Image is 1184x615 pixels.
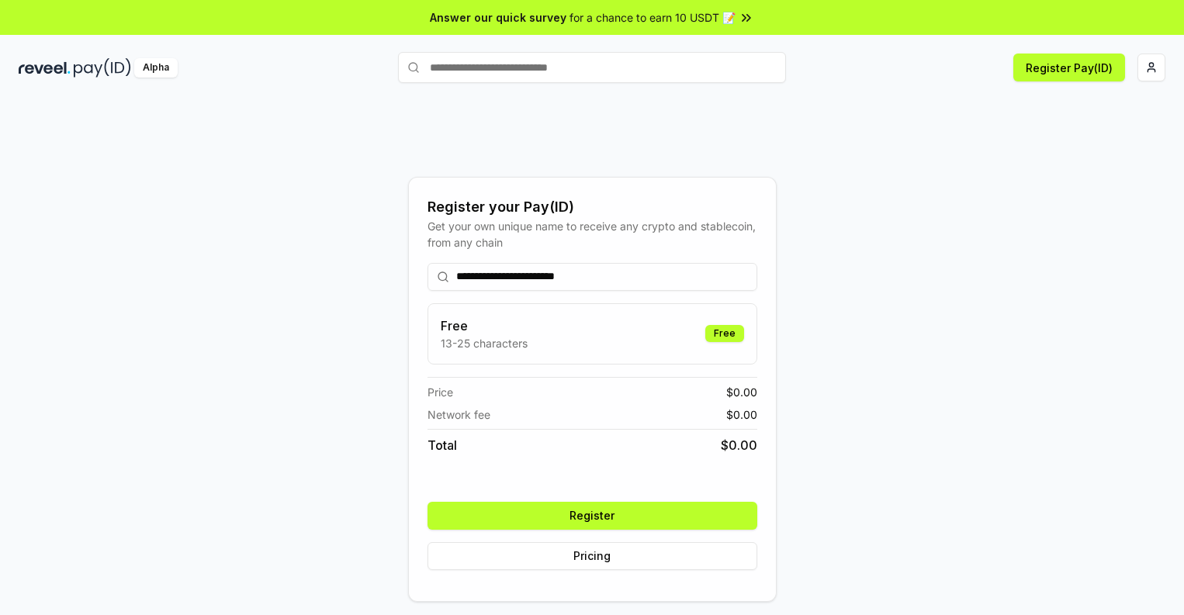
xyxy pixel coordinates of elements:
[721,436,757,454] span: $ 0.00
[428,502,757,530] button: Register
[428,406,490,423] span: Network fee
[441,316,528,335] h3: Free
[705,325,744,342] div: Free
[428,384,453,400] span: Price
[726,384,757,400] span: $ 0.00
[569,9,736,26] span: for a chance to earn 10 USDT 📝
[1013,54,1125,81] button: Register Pay(ID)
[430,9,566,26] span: Answer our quick survey
[441,335,528,351] p: 13-25 characters
[726,406,757,423] span: $ 0.00
[428,218,757,250] div: Get your own unique name to receive any crypto and stablecoin, from any chain
[134,58,178,78] div: Alpha
[428,436,457,454] span: Total
[19,58,71,78] img: reveel_dark
[74,58,131,78] img: pay_id
[428,542,757,570] button: Pricing
[428,196,757,218] div: Register your Pay(ID)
